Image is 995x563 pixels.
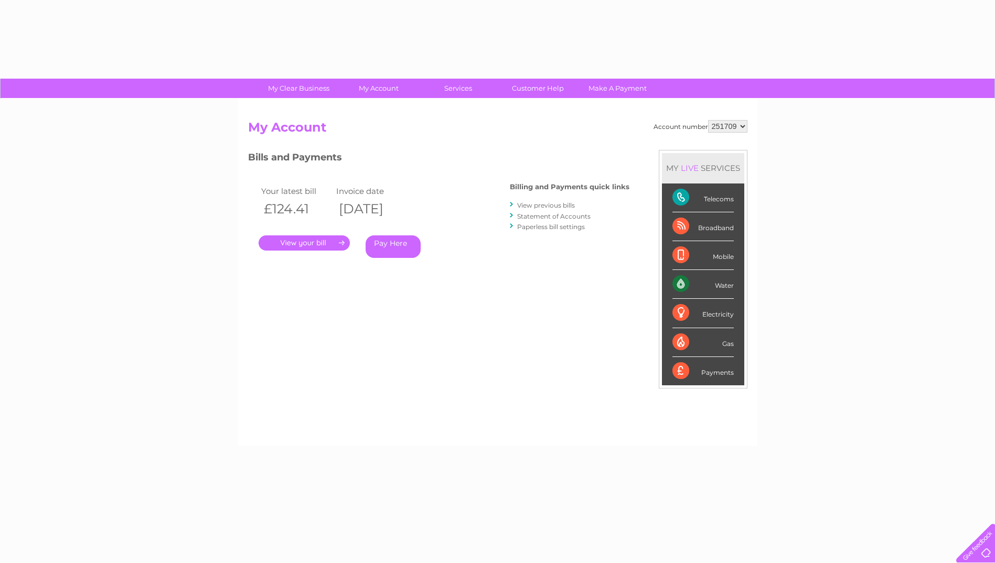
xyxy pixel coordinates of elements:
div: Payments [672,357,734,385]
div: Gas [672,328,734,357]
div: Mobile [672,241,734,270]
td: Invoice date [334,184,409,198]
a: My Account [335,79,422,98]
a: Services [415,79,501,98]
a: Make A Payment [574,79,661,98]
a: Pay Here [366,235,421,258]
div: Telecoms [672,183,734,212]
div: Electricity [672,299,734,328]
div: MY SERVICES [662,153,744,183]
a: View previous bills [517,201,575,209]
div: Water [672,270,734,299]
a: Paperless bill settings [517,223,585,231]
a: My Clear Business [255,79,342,98]
h4: Billing and Payments quick links [510,183,629,191]
a: Customer Help [495,79,581,98]
div: Account number [654,120,747,133]
h2: My Account [248,120,747,140]
td: Your latest bill [259,184,334,198]
div: Broadband [672,212,734,241]
th: [DATE] [334,198,409,220]
a: Statement of Accounts [517,212,591,220]
div: LIVE [679,163,701,173]
th: £124.41 [259,198,334,220]
a: . [259,235,350,251]
h3: Bills and Payments [248,150,629,168]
